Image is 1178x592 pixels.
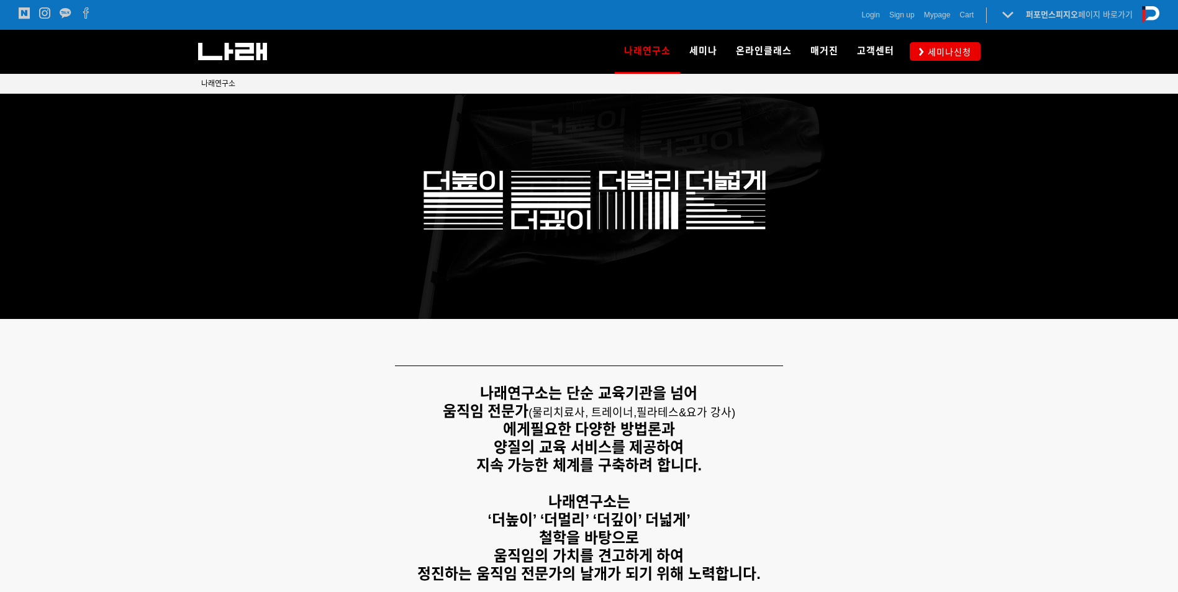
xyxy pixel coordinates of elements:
[443,403,529,419] strong: 움직임 전문가
[924,46,971,58] span: 세미나신청
[494,439,684,455] strong: 양질의 교육 서비스를 제공하여
[801,30,848,73] a: 매거진
[959,9,974,21] a: Cart
[680,30,727,73] a: 세미나
[532,406,637,419] span: 물리치료사, 트레이너,
[857,45,894,56] span: 고객센터
[848,30,904,73] a: 고객센터
[201,78,235,90] a: 나래연구소
[889,9,915,21] a: Sign up
[530,421,675,437] strong: 필요한 다양한 방법론과
[1026,10,1133,19] a: 퍼포먼스피지오페이지 바로가기
[487,511,691,528] strong: ‘더높이’ ‘더멀리’ ‘더깊이’ 더넓게’
[736,45,792,56] span: 온라인클래스
[494,547,684,564] strong: 움직임의 가치를 견고하게 하여
[910,42,981,60] a: 세미나신청
[503,421,530,437] strong: 에게
[862,9,880,21] a: Login
[810,45,838,56] span: 매거진
[417,565,761,582] strong: 정진하는 움직임 전문가의 날개가 되기 위해 노력합니다.
[624,41,671,61] span: 나래연구소
[201,79,235,88] span: 나래연구소
[476,457,702,473] strong: 지속 가능한 체계를 구축하려 합니다.
[548,493,630,510] strong: 나래연구소는
[924,9,951,21] a: Mypage
[528,406,637,419] span: (
[727,30,801,73] a: 온라인클래스
[1026,10,1078,19] strong: 퍼포먼스피지오
[539,529,639,546] strong: 철학을 바탕으로
[637,406,735,419] span: 필라테스&요가 강사)
[689,45,717,56] span: 세미나
[480,385,697,401] strong: 나래연구소는 단순 교육기관을 넘어
[615,30,680,73] a: 나래연구소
